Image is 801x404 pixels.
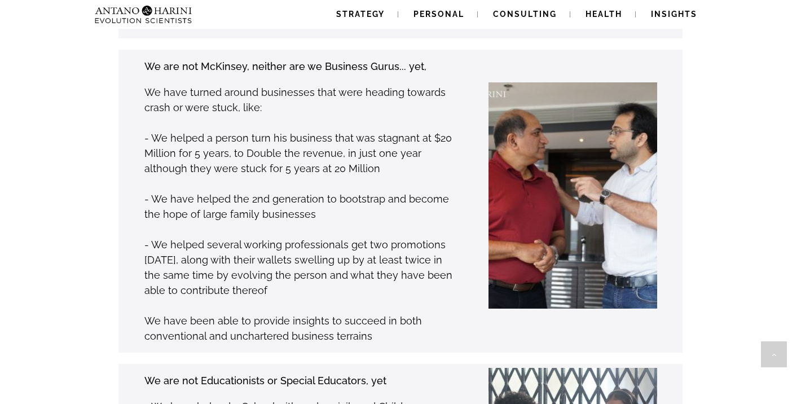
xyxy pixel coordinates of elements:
span: Strategy [336,10,385,19]
span: Consulting [493,10,557,19]
strong: We are not McKinsey, neither are we Business Gurus... yet, [144,60,426,72]
p: We have been able to provide insights to succeed in both conventional and unchartered business te... [144,313,453,344]
strong: We are not Educationists or Special Educators, yet [144,375,386,387]
img: Janak-Neel [410,82,749,308]
span: Insights [651,10,697,19]
span: Personal [413,10,464,19]
p: - We helped a person turn his business that was stagnant at $20 Million for 5 years, to Double th... [144,130,453,176]
p: - We have helped the 2nd generation to bootstrap and become the hope of large family businesses [144,191,453,222]
span: Health [586,10,622,19]
p: We have turned around businesses that were heading towards crash or were stuck, like: [144,85,453,115]
p: - We helped several working professionals get two promotions [DATE], along with their wallets swe... [144,237,453,298]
